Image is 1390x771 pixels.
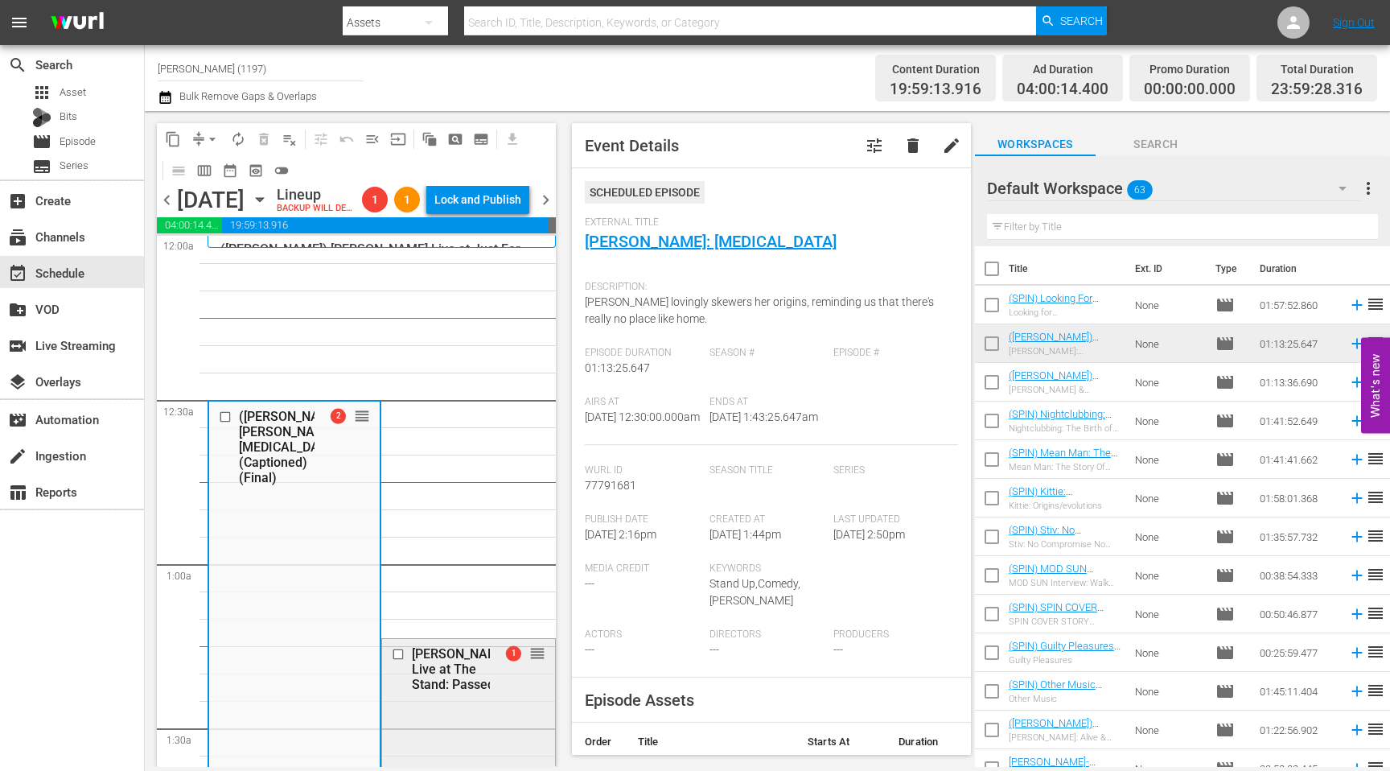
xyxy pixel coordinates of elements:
th: Duration [886,723,971,761]
a: ([PERSON_NAME]) [PERSON_NAME] & [PERSON_NAME] with [PERSON_NAME] [1009,369,1108,418]
span: 1 [506,645,521,661]
span: [DATE] 1:44pm [709,528,781,541]
div: Total Duration [1271,58,1363,80]
td: None [1129,324,1209,363]
span: Episode [1215,527,1235,546]
span: Ends At [709,396,826,409]
span: Producers [833,629,950,641]
th: Type [1206,246,1250,291]
span: --- [709,643,719,656]
span: 00:00:00.000 [1144,80,1236,99]
div: Nightclubbing: The Birth of Punk Rock in [GEOGRAPHIC_DATA] [1009,423,1122,434]
svg: Add to Schedule [1348,489,1366,507]
svg: Add to Schedule [1348,412,1366,430]
span: content_copy [165,131,181,147]
button: tune [855,126,894,165]
span: Episode [1215,643,1235,662]
div: [PERSON_NAME] & [PERSON_NAME] with [PERSON_NAME] [1009,385,1122,395]
span: Revert to Primary Episode [334,126,360,152]
span: reorder [529,645,545,662]
button: Search [1036,6,1107,35]
span: preview_outlined [248,163,264,179]
span: [DATE] 2:50pm [833,528,905,541]
span: Created At [709,513,826,526]
td: 00:38:54.333 [1253,556,1342,595]
td: 01:45:11.404 [1253,672,1342,711]
a: ([PERSON_NAME]) [PERSON_NAME]: [MEDICAL_DATA] (Captioned)(Final) [1009,331,1099,379]
a: Sign Out [1333,16,1375,29]
span: Series [833,464,950,477]
span: 1 [362,193,388,206]
td: 01:41:41.662 [1253,440,1342,479]
span: reorder [1366,604,1385,623]
td: None [1129,479,1209,517]
span: Season # [709,347,826,360]
span: date_range_outlined [222,163,238,179]
td: None [1129,672,1209,711]
a: (SPIN) Stiv: No Compromise No Regrets (Captioned)(Final) [1009,524,1121,560]
span: 19:59:13.916 [222,217,548,233]
span: reorder [1366,333,1385,353]
span: menu [10,13,29,32]
span: auto_awesome_motion_outlined [422,131,438,147]
svg: Add to Schedule [1348,335,1366,353]
span: Episode [1215,720,1235,740]
span: Customize Events [302,123,334,155]
span: subscriptions [8,228,27,247]
span: subtitles_outlined [473,131,489,147]
div: ([PERSON_NAME]) [PERSON_NAME]: [MEDICAL_DATA] (Captioned)(Final) [239,409,335,485]
span: Schedule [8,264,27,283]
span: Series [60,158,88,174]
td: 01:13:36.690 [1253,363,1342,402]
span: 1 [394,193,420,206]
span: Update Metadata from Key Asset [385,126,411,152]
div: Promo Duration [1144,58,1236,80]
span: 19:59:13.916 [890,80,981,99]
span: External Title [585,216,950,229]
span: 00:00:31.684 [548,217,556,233]
th: Duration [1250,246,1347,291]
span: reorder [1366,488,1385,507]
span: Episode [1215,682,1235,701]
div: MOD SUN Interview: Walk With Me | SPIN Cover Story [1009,578,1122,588]
span: 2 [331,409,346,424]
span: --- [585,577,594,590]
td: None [1129,556,1209,595]
a: (SPIN) Other Music (Final)([PERSON_NAME] In My Room) [1009,678,1117,715]
span: Airs At [585,396,701,409]
span: chevron_right [536,190,556,210]
span: Keywords [709,563,826,575]
div: BACKUP WILL DELIVER: [DATE] 1a (local) [277,204,356,214]
div: [PERSON_NAME]- Live at The Stand: Passed [412,646,509,692]
img: ans4CAIJ8jUAAAAAAAAAAAAAAAAAAAAAAAAgQb4GAAAAAAAAAAAAAAAAAAAAAAAAJMjXAAAAAAAAAAAAAAAAAAAAAAAAgAT5G... [39,4,116,42]
span: --- [585,643,594,656]
span: Episode # [833,347,950,360]
span: add_box [8,192,27,211]
th: Order [572,723,625,761]
th: Title [1009,246,1126,291]
button: more_vert [1359,169,1378,208]
p: ([PERSON_NAME]) [PERSON_NAME] Live at Just For Laughs [220,241,529,272]
span: 77791681 [585,479,636,492]
span: reorder [1366,295,1385,314]
th: Starts At [795,723,886,761]
div: Scheduled Episode [585,181,705,204]
span: 04:00:14.400 [157,217,222,233]
div: Content Duration [890,58,981,80]
span: Episode [1215,373,1235,392]
div: Bits [32,108,51,127]
span: Overlays [8,373,27,392]
span: Episode [32,132,51,151]
svg: Add to Schedule [1348,644,1366,662]
span: Publish Date [585,513,701,526]
span: calendar_view_week_outlined [196,163,212,179]
button: reorder [354,407,370,423]
span: Description: [585,281,950,294]
span: reorder [354,407,370,425]
span: Clear Lineup [277,126,302,152]
span: Bits [60,109,77,125]
div: Lineup [277,186,356,204]
a: (SPIN) Mean Man: The Story Of [PERSON_NAME] (Captioned)(FINAL) [1009,447,1117,495]
a: [PERSON_NAME]: [MEDICAL_DATA] [585,232,837,251]
span: [DATE] 1:43:25.647am [709,410,818,423]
